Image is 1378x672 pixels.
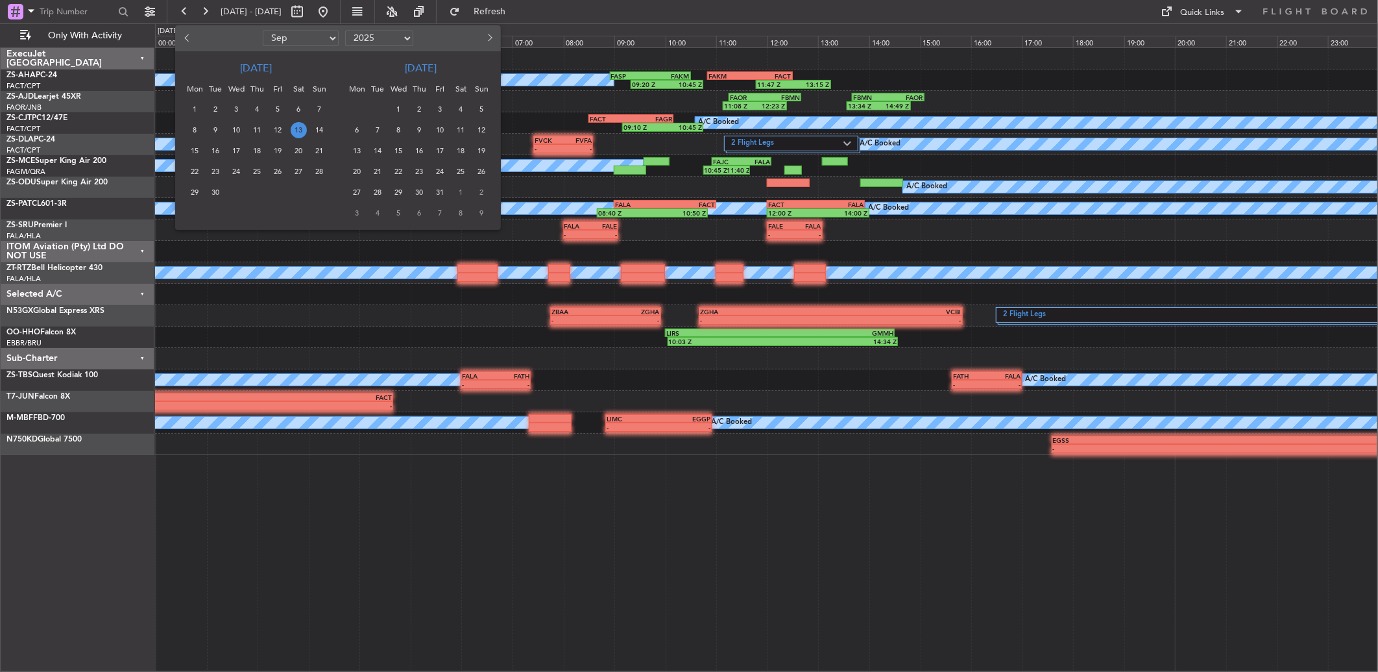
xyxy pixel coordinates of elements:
div: 6-10-2025 [346,120,367,141]
div: 27-10-2025 [346,182,367,203]
div: 21-10-2025 [367,162,388,182]
div: 3-10-2025 [429,99,450,120]
div: 19-10-2025 [471,141,492,162]
div: Tue [205,79,226,99]
span: 15 [391,143,407,159]
div: 13-9-2025 [288,120,309,141]
div: 10-10-2025 [429,120,450,141]
div: 12-10-2025 [471,120,492,141]
span: 4 [370,205,386,221]
span: 22 [391,164,407,180]
div: 18-10-2025 [450,141,471,162]
div: 20-10-2025 [346,162,367,182]
div: Sat [450,79,471,99]
div: 2-10-2025 [409,99,429,120]
span: 17 [228,143,245,159]
span: 29 [187,184,203,201]
div: 14-10-2025 [367,141,388,162]
span: 3 [432,101,448,118]
span: 4 [453,101,469,118]
div: 7-11-2025 [429,203,450,224]
div: 23-10-2025 [409,162,429,182]
div: Fri [267,79,288,99]
div: 1-10-2025 [388,99,409,120]
div: 4-10-2025 [450,99,471,120]
div: 10-9-2025 [226,120,247,141]
span: 10 [228,122,245,138]
div: 1-9-2025 [184,99,205,120]
span: 28 [370,184,386,201]
span: 31 [432,184,448,201]
div: 30-10-2025 [409,182,429,203]
span: 2 [474,184,490,201]
span: 1 [391,101,407,118]
div: 9-10-2025 [409,120,429,141]
div: 6-11-2025 [409,203,429,224]
div: Wed [226,79,247,99]
span: 6 [411,205,428,221]
div: Thu [247,79,267,99]
div: 16-9-2025 [205,141,226,162]
div: 22-9-2025 [184,162,205,182]
div: 4-9-2025 [247,99,267,120]
div: 26-10-2025 [471,162,492,182]
div: 18-9-2025 [247,141,267,162]
div: 20-9-2025 [288,141,309,162]
div: 9-9-2025 [205,120,226,141]
span: 18 [249,143,265,159]
span: 23 [208,164,224,180]
div: 17-10-2025 [429,141,450,162]
div: 14-9-2025 [309,120,330,141]
div: Sat [288,79,309,99]
span: 7 [432,205,448,221]
div: 25-10-2025 [450,162,471,182]
div: 16-10-2025 [409,141,429,162]
div: 4-11-2025 [367,203,388,224]
span: 26 [270,164,286,180]
div: 27-9-2025 [288,162,309,182]
div: 15-10-2025 [388,141,409,162]
span: 13 [291,122,307,138]
span: 16 [411,143,428,159]
div: 29-10-2025 [388,182,409,203]
div: 17-9-2025 [226,141,247,162]
span: 12 [474,122,490,138]
div: Sun [471,79,492,99]
span: 18 [453,143,469,159]
span: 29 [391,184,407,201]
span: 17 [432,143,448,159]
span: 3 [349,205,365,221]
span: 19 [270,143,286,159]
span: 20 [291,143,307,159]
span: 15 [187,143,203,159]
div: Fri [429,79,450,99]
span: 10 [432,122,448,138]
div: 5-10-2025 [471,99,492,120]
span: 24 [432,164,448,180]
div: 6-9-2025 [288,99,309,120]
span: 11 [249,122,265,138]
div: Sun [309,79,330,99]
div: 11-9-2025 [247,120,267,141]
button: Next month [482,28,496,49]
div: Tue [367,79,388,99]
span: 1 [187,101,203,118]
div: Mon [184,79,205,99]
span: 13 [349,143,365,159]
span: 25 [453,164,469,180]
div: 30-9-2025 [205,182,226,203]
div: Wed [388,79,409,99]
span: 2 [411,101,428,118]
div: 11-10-2025 [450,120,471,141]
div: 8-10-2025 [388,120,409,141]
div: 28-10-2025 [367,182,388,203]
span: 2 [208,101,224,118]
span: 3 [228,101,245,118]
div: 15-9-2025 [184,141,205,162]
span: 14 [311,122,328,138]
select: Select year [345,31,413,46]
span: 19 [474,143,490,159]
div: 31-10-2025 [429,182,450,203]
span: 9 [474,205,490,221]
div: 1-11-2025 [450,182,471,203]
